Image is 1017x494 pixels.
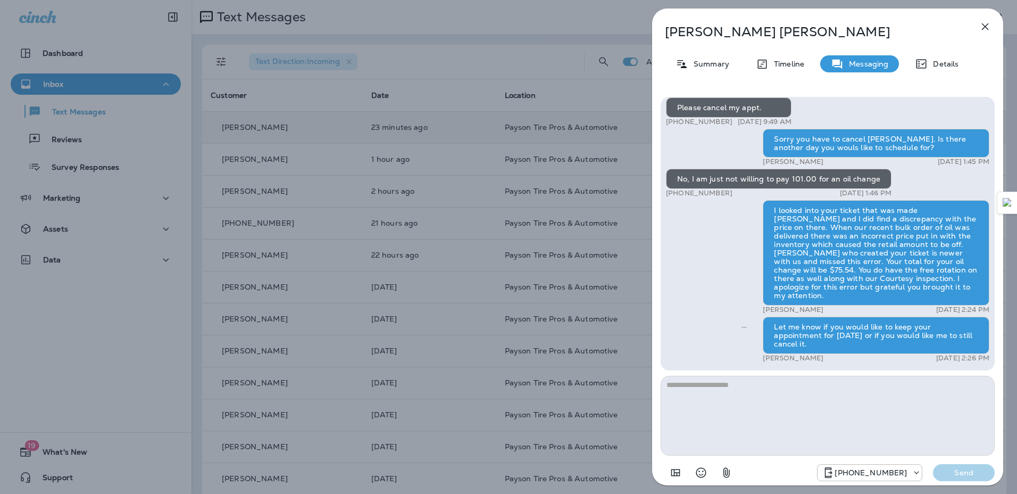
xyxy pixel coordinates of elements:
[763,354,823,363] p: [PERSON_NAME]
[688,60,729,68] p: Summary
[666,169,891,189] div: No, I am just not willing to pay 101.00 for an oil change
[738,118,791,126] p: [DATE] 9:49 AM
[844,60,888,68] p: Messaging
[936,354,989,363] p: [DATE] 2:26 PM
[938,158,989,166] p: [DATE] 1:45 PM
[763,200,989,306] div: I looked into your ticket that was made [PERSON_NAME] and I did find a discrepancy with the price...
[818,466,922,479] div: +1 (928) 260-4498
[666,97,791,118] div: Please cancel my appt.
[665,462,686,483] button: Add in a premade template
[835,468,907,477] p: [PHONE_NUMBER]
[666,189,732,197] p: [PHONE_NUMBER]
[1003,198,1012,208] img: Detect Auto
[763,158,823,166] p: [PERSON_NAME]
[763,129,989,158] div: Sorry you have to cancel [PERSON_NAME]. Is there another day you wouls like to schedule for?
[666,118,732,126] p: [PHONE_NUMBER]
[928,60,958,68] p: Details
[763,306,823,314] p: [PERSON_NAME]
[840,189,891,197] p: [DATE] 1:46 PM
[665,24,955,39] p: [PERSON_NAME] [PERSON_NAME]
[741,322,747,331] span: Sent
[769,60,804,68] p: Timeline
[936,306,989,314] p: [DATE] 2:24 PM
[690,462,712,483] button: Select an emoji
[763,317,989,354] div: Let me know if you would like to keep your appointment for [DATE] or if you would like me to stil...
